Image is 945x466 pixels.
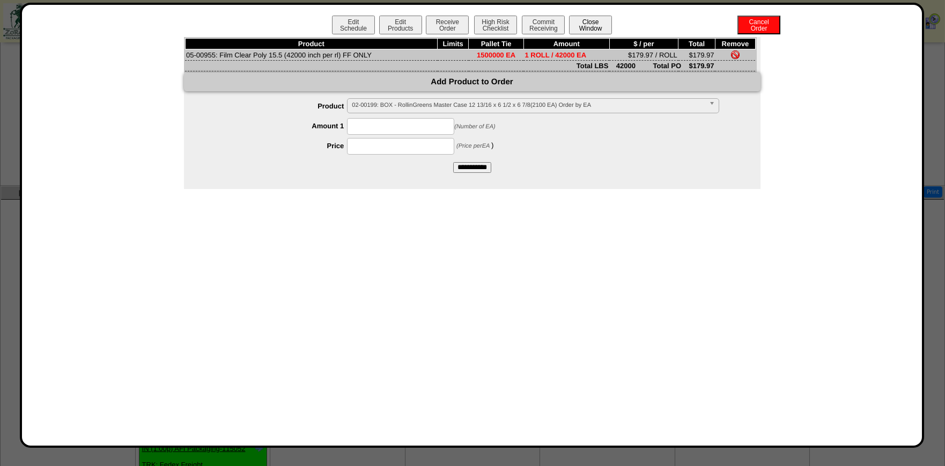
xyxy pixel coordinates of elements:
td: $179.97 [678,49,715,61]
span: 02-00199: BOX - RollinGreens Master Case 12 13/16 x 6 1/2 x 6 7/8(2100 EA) Order by EA [352,99,704,112]
span: (Price per [456,143,491,150]
div: Add Product to Order [184,72,761,91]
button: High RiskChecklist [474,16,517,34]
span: (Number of EA) [454,123,495,130]
button: CancelOrder [737,16,780,34]
img: Remove Item [731,50,740,59]
label: Amount 1 [205,122,348,130]
th: Amount [523,39,609,49]
label: Product [205,102,348,110]
th: Total [678,39,715,49]
span: 1500000 EA [477,51,515,59]
th: Remove [715,39,755,49]
button: CloseWindow [569,16,612,34]
td: $179.97 / ROLL [609,49,678,61]
div: ) [205,138,761,155]
th: $ / per [609,39,678,49]
button: EditSchedule [332,16,375,34]
th: Pallet Tie [469,39,524,49]
a: CloseWindow [568,24,613,32]
button: ReceiveOrder [426,16,469,34]
th: Product [185,39,438,49]
td: 05-00955: Film Clear Poly 15.5 (42000 inch per rl) FF ONLY [185,49,438,61]
label: Price [205,142,348,150]
span: 1 ROLL / 42000 EA [525,51,586,59]
span: EA [482,143,490,150]
td: Total LBS 42000 Total PO $179.97 [185,61,715,71]
a: High RiskChecklist [473,25,520,32]
button: EditProducts [379,16,422,34]
th: Limits [438,39,469,49]
button: CommitReceiving [522,16,565,34]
